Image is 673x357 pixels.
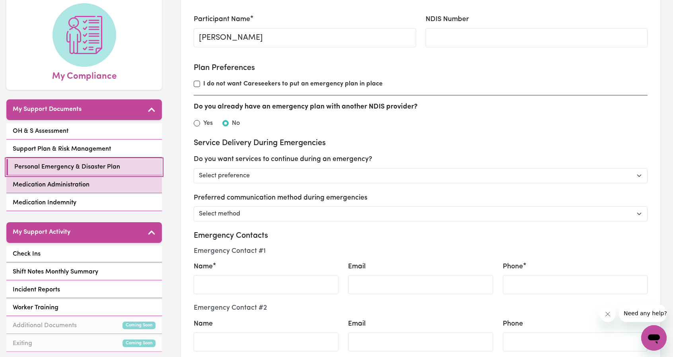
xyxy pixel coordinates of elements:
[641,325,667,351] iframe: Button to launch messaging window
[194,63,648,73] h3: Plan Preferences
[13,144,111,154] span: Support Plan & Risk Management
[6,99,162,120] button: My Support Documents
[14,162,120,172] span: Personal Emergency & Disaster Plan
[503,319,523,329] label: Phone
[194,319,213,329] label: Name
[6,195,162,211] a: Medication Indemnity
[13,249,41,259] span: Check Ins
[6,300,162,316] a: Worker Training
[6,141,162,157] a: Support Plan & Risk Management
[348,319,366,329] label: Email
[13,303,58,312] span: Worker Training
[13,126,68,136] span: OH & S Assessment
[194,14,250,25] label: Participant Name
[203,81,383,87] strong: I do not want Careseekers to put an emergency plan in place
[503,262,523,272] label: Phone
[194,138,648,148] h3: Service Delivery During Emergencies
[52,67,117,83] span: My Compliance
[13,198,76,208] span: Medication Indemnity
[13,339,32,348] span: Exiting
[6,318,162,334] a: Additional DocumentsComing Soon
[123,340,156,347] small: Coming Soon
[13,180,89,190] span: Medication Administration
[6,177,162,193] a: Medication Administration
[232,118,240,128] label: No
[6,123,162,140] a: OH & S Assessment
[6,246,162,262] a: Check Ins
[194,247,648,255] h4: Emergency Contact # 1
[194,193,368,203] label: Preferred communication method during emergencies
[6,222,162,243] button: My Support Activity
[6,282,162,298] a: Incident Reports
[13,106,82,113] h5: My Support Documents
[13,229,70,236] h5: My Support Activity
[194,154,372,165] label: Do you want services to continue during an emergency?
[194,102,418,112] label: Do you already have an emergency plan with another NDIS provider?
[123,322,156,329] small: Coming Soon
[5,6,48,12] span: Need any help?
[13,267,98,277] span: Shift Notes Monthly Summary
[6,159,162,175] a: Personal Emergency & Disaster Plan
[348,262,366,272] label: Email
[194,304,648,312] h4: Emergency Contact # 2
[194,262,213,272] label: Name
[13,3,156,83] a: My Compliance
[194,231,648,241] h3: Emergency Contacts
[6,264,162,280] a: Shift Notes Monthly Summary
[13,321,77,330] span: Additional Documents
[13,285,60,295] span: Incident Reports
[619,305,667,322] iframe: Message from company
[600,306,616,322] iframe: Close message
[6,336,162,352] a: ExitingComing Soon
[426,14,469,25] label: NDIS Number
[203,118,213,128] label: Yes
